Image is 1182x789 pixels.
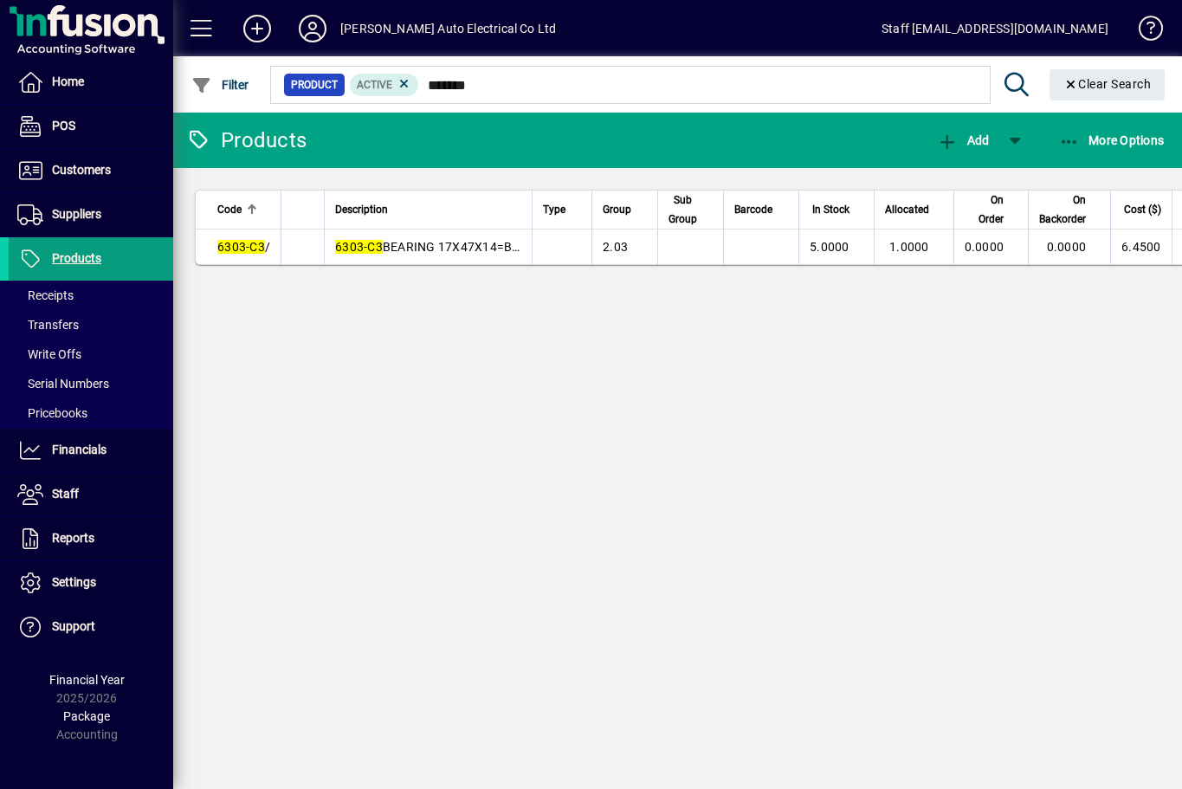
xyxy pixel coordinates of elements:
[9,517,173,560] a: Reports
[52,163,111,177] span: Customers
[52,74,84,88] span: Home
[669,191,697,229] span: Sub Group
[187,69,254,100] button: Filter
[9,61,173,104] a: Home
[63,709,110,723] span: Package
[9,605,173,649] a: Support
[49,673,125,687] span: Financial Year
[965,191,1020,229] div: On Order
[217,200,270,219] div: Code
[335,200,521,219] div: Description
[933,125,993,156] button: Add
[191,78,249,92] span: Filter
[186,126,307,154] div: Products
[52,575,96,589] span: Settings
[335,240,383,254] em: 6303-C3
[17,377,109,391] span: Serial Numbers
[1110,230,1172,264] td: 6.4500
[9,149,173,192] a: Customers
[810,200,865,219] div: In Stock
[603,200,631,219] span: Group
[885,200,945,219] div: Allocated
[17,288,74,302] span: Receipts
[889,240,929,254] span: 1.0000
[1050,69,1166,100] button: Clear
[603,240,628,254] span: 2.03
[1039,191,1101,229] div: On Backorder
[1059,133,1165,147] span: More Options
[1124,200,1161,219] span: Cost ($)
[350,74,419,96] mat-chip: Activation Status: Active
[1047,240,1087,254] span: 0.0000
[340,15,556,42] div: [PERSON_NAME] Auto Electrical Co Ltd
[1055,125,1169,156] button: More Options
[217,240,265,254] em: 6303-C3
[9,105,173,148] a: POS
[1039,191,1086,229] span: On Backorder
[52,119,75,133] span: POS
[229,13,285,44] button: Add
[17,347,81,361] span: Write Offs
[291,76,338,94] span: Product
[9,473,173,516] a: Staff
[52,443,107,456] span: Financials
[812,200,849,219] span: In Stock
[543,200,581,219] div: Type
[17,406,87,420] span: Pricebooks
[52,251,101,265] span: Products
[1126,3,1160,60] a: Knowledge Base
[357,79,392,91] span: Active
[937,133,989,147] span: Add
[810,240,849,254] span: 5.0000
[217,240,270,254] span: /
[52,487,79,501] span: Staff
[734,200,788,219] div: Barcode
[52,207,101,221] span: Suppliers
[734,200,772,219] span: Barcode
[9,193,173,236] a: Suppliers
[965,191,1004,229] span: On Order
[543,200,565,219] span: Type
[9,398,173,428] a: Pricebooks
[885,200,929,219] span: Allocated
[1063,77,1152,91] span: Clear Search
[335,240,587,254] span: BEARING 17X47X14=B17-102=6303
[335,200,388,219] span: Description
[9,281,173,310] a: Receipts
[603,200,647,219] div: Group
[9,561,173,605] a: Settings
[9,310,173,340] a: Transfers
[965,240,1004,254] span: 0.0000
[9,340,173,369] a: Write Offs
[9,429,173,472] a: Financials
[17,318,79,332] span: Transfers
[52,619,95,633] span: Support
[52,531,94,545] span: Reports
[882,15,1108,42] div: Staff [EMAIL_ADDRESS][DOMAIN_NAME]
[285,13,340,44] button: Profile
[9,369,173,398] a: Serial Numbers
[217,200,242,219] span: Code
[669,191,713,229] div: Sub Group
